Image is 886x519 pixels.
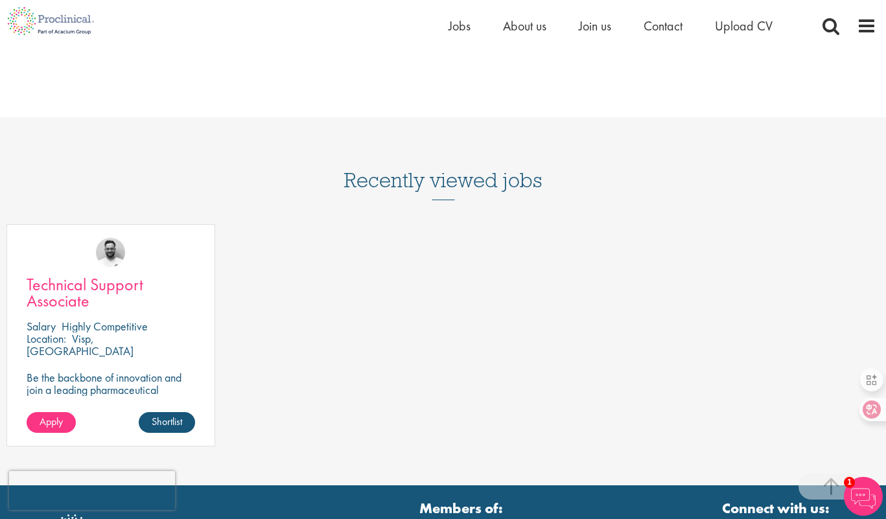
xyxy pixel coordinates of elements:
[96,238,125,267] img: Emile De Beer
[254,498,668,518] strong: Members of:
[844,477,883,516] img: Chatbot
[27,319,56,334] span: Salary
[715,17,773,34] a: Upload CV
[503,17,546,34] a: About us
[9,471,175,510] iframe: reCAPTCHA
[27,331,66,346] span: Location:
[40,415,63,428] span: Apply
[27,331,134,358] p: Visp, [GEOGRAPHIC_DATA]
[27,412,76,433] a: Apply
[722,498,832,518] strong: Connect with us:
[579,17,611,34] a: Join us
[844,477,855,488] span: 1
[139,412,195,433] a: Shortlist
[344,137,542,200] h3: Recently viewed jobs
[27,273,143,312] span: Technical Support Associate
[449,17,471,34] a: Jobs
[644,17,682,34] a: Contact
[62,319,148,334] p: Highly Competitive
[27,277,195,309] a: Technical Support Associate
[27,371,195,421] p: Be the backbone of innovation and join a leading pharmaceutical company to help keep life-changin...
